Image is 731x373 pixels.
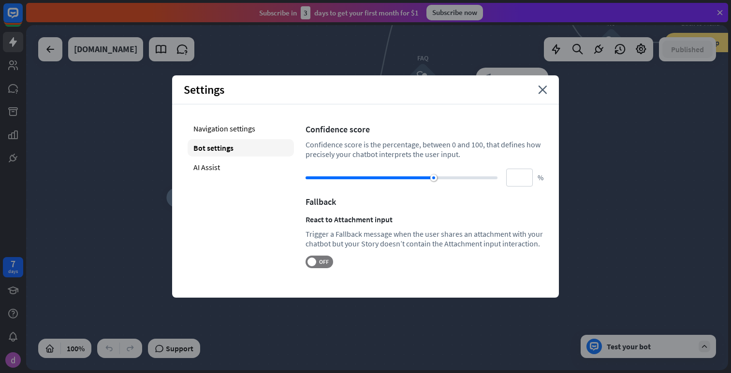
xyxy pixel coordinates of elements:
[306,215,543,224] div: React to Attachment input
[316,258,331,266] span: OFF
[686,38,719,47] span: Go to step
[74,37,137,61] div: nextgenaitutors.com.au
[8,4,37,33] button: Open LiveChat chat widget
[497,72,542,82] span: Bot Response
[394,53,452,63] div: FAQ
[306,140,543,159] div: Confidence score is the percentage, between 0 and 100, that defines how precisely your chatbot in...
[166,341,193,356] span: Support
[538,86,547,94] i: close
[605,37,617,48] i: block_user_input
[482,72,492,82] i: block_bot_response
[259,6,419,19] div: Subscribe in days to get your first month for $1
[306,196,543,207] div: Fallback
[306,124,543,135] div: Confidence score
[607,342,694,351] div: Test your bot
[306,229,543,248] div: Trigger a Fallback message when the user shares an attachment with your chatbot but your Story do...
[3,257,23,277] a: 7 days
[417,72,428,83] i: block_user_input
[582,18,640,28] div: No
[188,139,294,157] div: Bot settings
[538,173,543,182] span: %
[188,158,294,176] div: AI Assist
[11,259,15,268] div: 7
[426,5,483,20] div: Subscribe now
[188,120,294,137] div: Navigation settings
[301,6,310,19] div: 3
[662,41,713,58] button: Published
[64,341,88,356] div: 100%
[184,82,224,97] span: Settings
[8,268,18,275] div: days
